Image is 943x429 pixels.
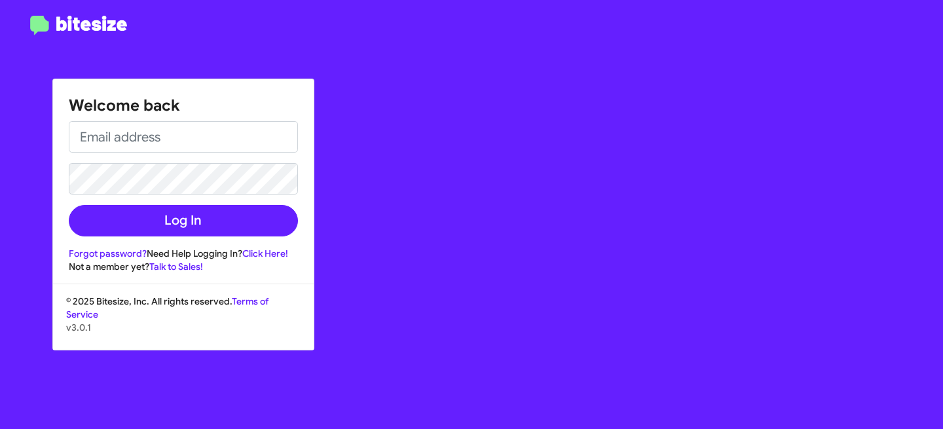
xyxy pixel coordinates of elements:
div: Not a member yet? [69,260,298,273]
input: Email address [69,121,298,153]
h1: Welcome back [69,95,298,116]
a: Talk to Sales! [149,261,203,272]
button: Log In [69,205,298,236]
div: Need Help Logging In? [69,247,298,260]
a: Forgot password? [69,248,147,259]
p: v3.0.1 [66,321,301,334]
div: © 2025 Bitesize, Inc. All rights reserved. [53,295,314,350]
a: Terms of Service [66,295,268,320]
a: Click Here! [242,248,288,259]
